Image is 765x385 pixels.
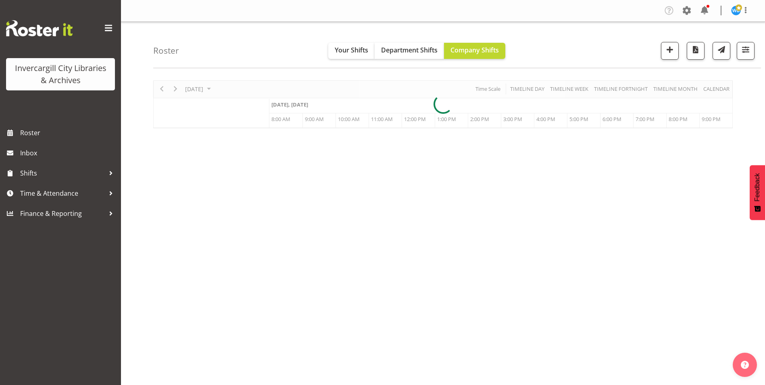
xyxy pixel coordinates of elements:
[20,207,105,220] span: Finance & Reporting
[444,43,505,59] button: Company Shifts
[687,42,705,60] button: Download a PDF of the roster for the current day
[20,127,117,139] span: Roster
[328,43,375,59] button: Your Shifts
[14,62,107,86] div: Invercargill City Libraries & Archives
[754,173,761,201] span: Feedback
[741,361,749,369] img: help-xxl-2.png
[731,6,741,15] img: willem-burger11692.jpg
[661,42,679,60] button: Add a new shift
[750,165,765,220] button: Feedback - Show survey
[375,43,444,59] button: Department Shifts
[153,46,179,55] h4: Roster
[450,46,499,54] span: Company Shifts
[335,46,368,54] span: Your Shifts
[20,187,105,199] span: Time & Attendance
[381,46,438,54] span: Department Shifts
[713,42,730,60] button: Send a list of all shifts for the selected filtered period to all rostered employees.
[737,42,755,60] button: Filter Shifts
[6,20,73,36] img: Rosterit website logo
[20,147,117,159] span: Inbox
[20,167,105,179] span: Shifts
